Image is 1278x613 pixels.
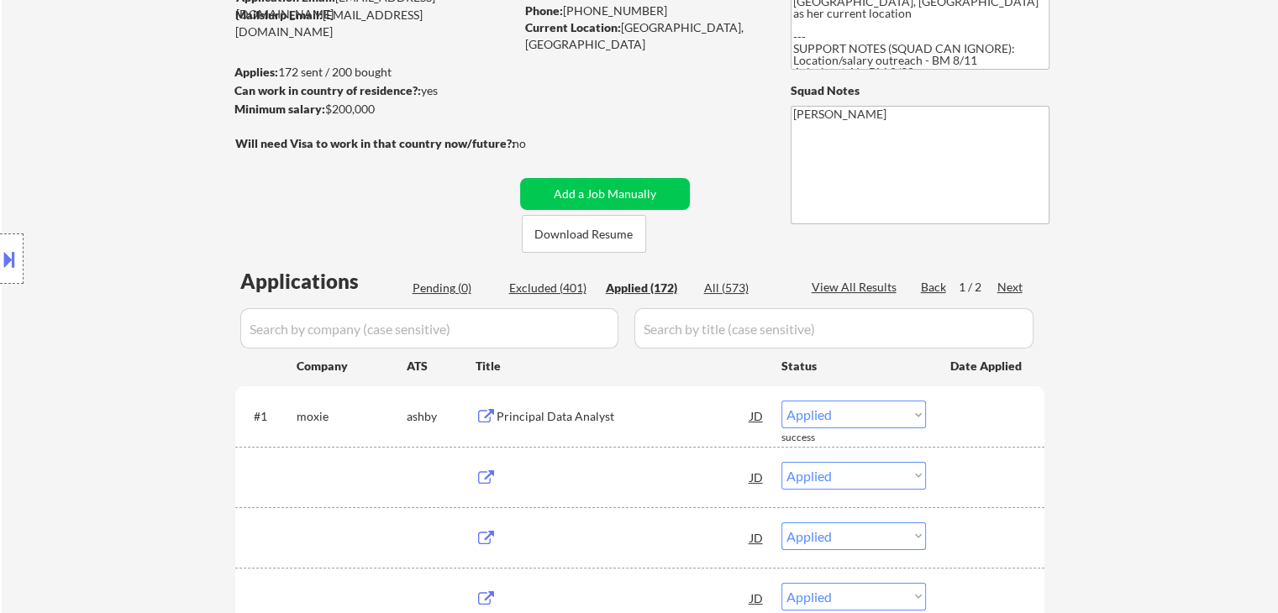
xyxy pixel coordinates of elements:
[525,3,563,18] strong: Phone:
[234,102,325,116] strong: Minimum salary:
[704,280,788,296] div: All (573)
[749,462,765,492] div: JD
[781,431,849,445] div: success
[235,136,515,150] strong: Will need Visa to work in that country now/future?:
[749,522,765,553] div: JD
[959,279,997,296] div: 1 / 2
[234,65,278,79] strong: Applies:
[606,280,690,296] div: Applied (172)
[525,20,621,34] strong: Current Location:
[407,408,476,425] div: ashby
[234,82,509,99] div: yes
[254,408,283,425] div: #1
[749,583,765,613] div: JD
[509,280,593,296] div: Excluded (401)
[522,215,646,253] button: Download Resume
[997,279,1024,296] div: Next
[235,7,514,39] div: [EMAIL_ADDRESS][DOMAIN_NAME]
[240,308,618,348] input: Search by company (case sensitive)
[234,101,514,118] div: $200,000
[413,280,497,296] div: Pending (0)
[297,408,407,425] div: moxie
[234,83,421,97] strong: Can work in country of residence?:
[921,279,948,296] div: Back
[781,350,926,380] div: Status
[791,82,1049,99] div: Squad Notes
[234,64,514,81] div: 172 sent / 200 bought
[240,271,407,291] div: Applications
[520,178,690,210] button: Add a Job Manually
[235,8,323,22] strong: Mailslurp Email:
[812,279,902,296] div: View All Results
[407,358,476,375] div: ATS
[950,358,1024,375] div: Date Applied
[513,135,560,152] div: no
[525,19,763,52] div: [GEOGRAPHIC_DATA], [GEOGRAPHIC_DATA]
[476,358,765,375] div: Title
[634,308,1033,348] input: Search by title (case sensitive)
[297,358,407,375] div: Company
[525,3,763,19] div: [PHONE_NUMBER]
[749,401,765,431] div: JD
[497,408,750,425] div: Principal Data Analyst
